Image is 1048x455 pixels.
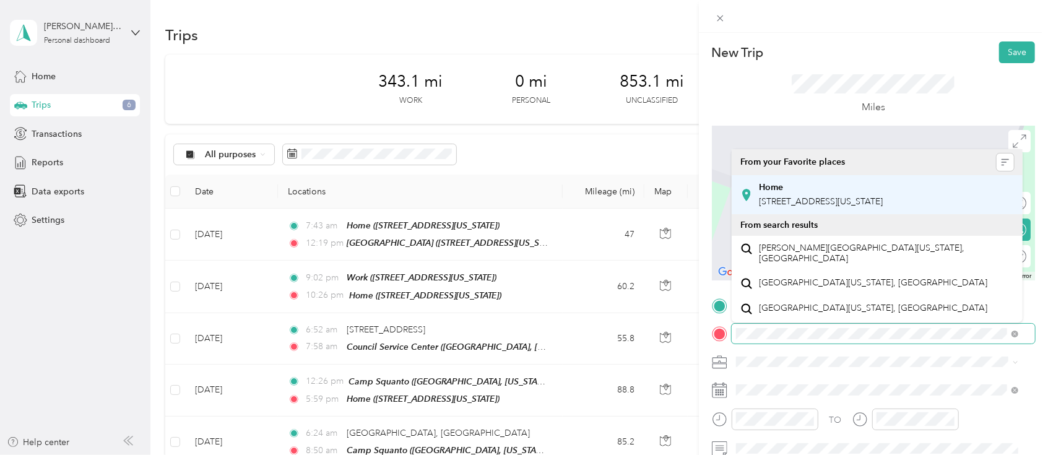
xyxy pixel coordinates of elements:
div: TO [829,414,841,427]
img: Google [715,264,756,280]
span: From search results [740,220,818,230]
strong: Home [759,182,783,193]
p: Miles [862,100,885,115]
p: New Trip [712,44,764,61]
span: From your Favorite places [740,157,845,168]
span: [GEOGRAPHIC_DATA][US_STATE], [GEOGRAPHIC_DATA] [759,277,987,288]
a: Open this area in Google Maps (opens a new window) [715,264,756,280]
span: [GEOGRAPHIC_DATA][US_STATE], [GEOGRAPHIC_DATA] [759,303,987,314]
iframe: Everlance-gr Chat Button Frame [979,386,1048,455]
span: [STREET_ADDRESS][US_STATE] [759,196,883,207]
span: [PERSON_NAME][GEOGRAPHIC_DATA][US_STATE], [GEOGRAPHIC_DATA] [759,243,1013,264]
button: Save [999,41,1035,63]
